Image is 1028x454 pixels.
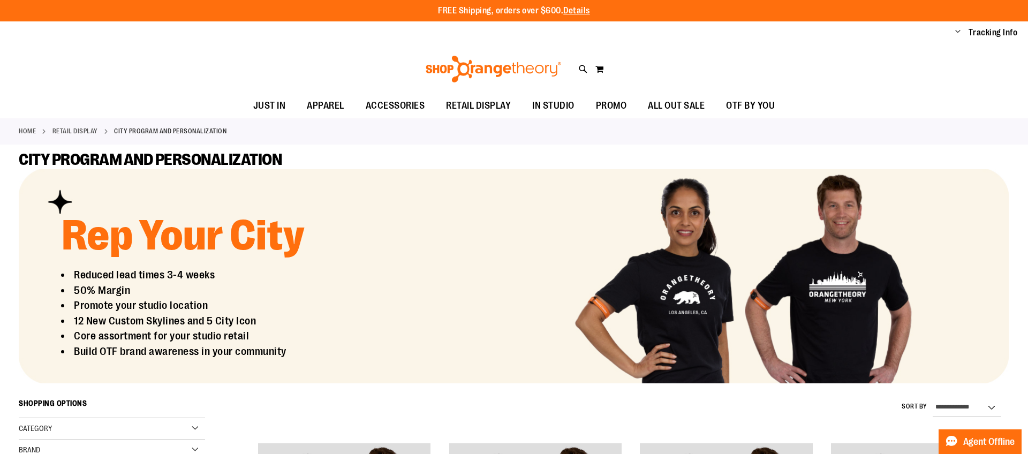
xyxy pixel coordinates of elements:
span: Category [19,424,52,433]
span: Agent Offline [963,437,1015,447]
a: OTF BY YOU [715,94,785,118]
h2: Rep Your City [62,214,1009,257]
a: Home [19,126,36,136]
span: Brand [19,445,40,454]
a: Details [563,6,590,16]
strong: Shopping Options [19,394,205,418]
li: Core assortment for your studio retail [71,329,353,344]
a: PROMO [585,94,638,118]
button: Agent Offline [939,429,1022,454]
span: APPAREL [307,94,344,118]
li: Promote your studio location [71,298,353,314]
p: FREE Shipping, orders over $600. [438,5,590,17]
a: ALL OUT SALE [637,94,715,118]
a: RETAIL DISPLAY [52,126,98,136]
li: 12 New Custom Skylines and 5 City Icon [71,314,353,329]
div: Category [19,418,205,440]
li: 50% Margin [71,283,353,299]
a: JUST IN [243,94,297,118]
span: OTF BY YOU [726,94,775,118]
a: IN STUDIO [521,94,585,118]
label: Sort By [902,402,927,411]
img: Shop Orangetheory [424,56,563,82]
span: ACCESSORIES [366,94,425,118]
span: ALL OUT SALE [648,94,705,118]
a: RETAIL DISPLAY [435,94,521,118]
strong: CITY PROGRAM AND PERSONALIZATION [114,126,226,136]
a: Tracking Info [969,27,1018,39]
button: Account menu [955,27,961,38]
span: PROMO [596,94,627,118]
a: APPAREL [296,94,355,118]
a: ACCESSORIES [355,94,436,118]
li: Build OTF brand awareness in your community [71,344,353,360]
span: IN STUDIO [532,94,575,118]
li: Reduced lead times 3-4 weeks [71,268,353,283]
span: RETAIL DISPLAY [446,94,511,118]
span: CITY PROGRAM AND PERSONALIZATION [19,150,282,169]
span: JUST IN [253,94,286,118]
